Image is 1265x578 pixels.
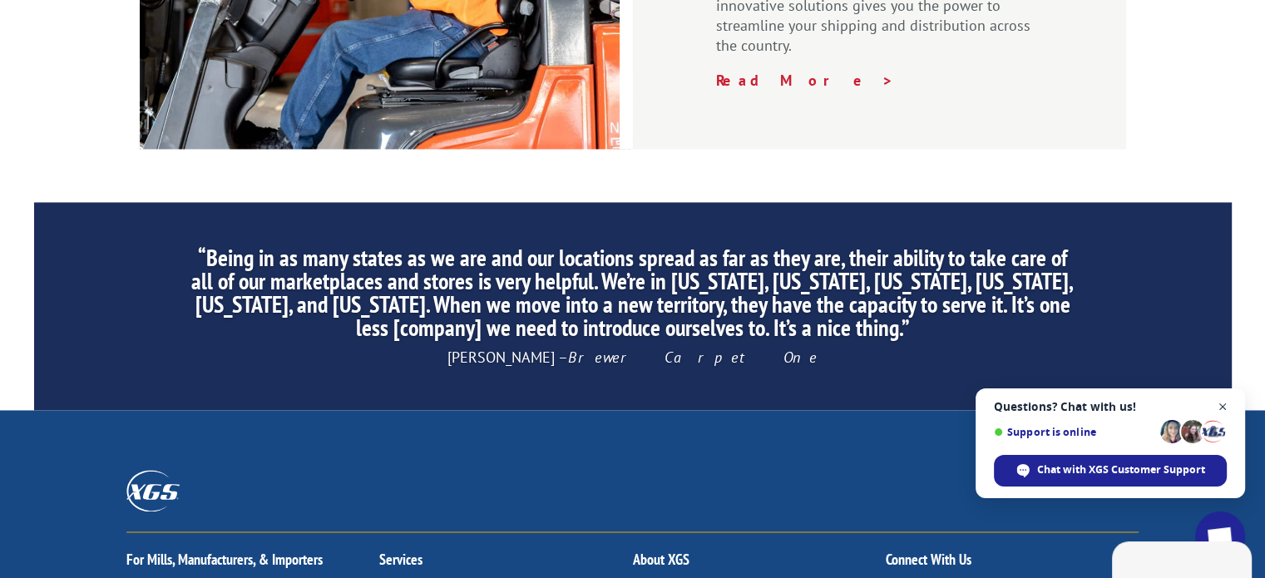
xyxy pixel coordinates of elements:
[126,470,180,511] img: XGS_Logos_ALL_2024_All_White
[994,455,1227,487] div: Chat with XGS Customer Support
[126,550,323,569] a: For Mills, Manufacturers, & Importers
[716,71,894,90] a: Read More >
[994,426,1154,438] span: Support is online
[1037,462,1205,477] span: Chat with XGS Customer Support
[568,348,818,367] em: Brewer Carpet One
[886,552,1139,576] h2: Connect With Us
[1195,511,1245,561] div: Open chat
[379,550,422,569] a: Services
[994,400,1227,413] span: Questions? Chat with us!
[447,348,818,367] span: [PERSON_NAME] –
[632,550,689,569] a: About XGS
[190,246,1075,348] h2: “Being in as many states as we are and our locations spread as far as they are, their ability to ...
[1213,397,1233,417] span: Close chat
